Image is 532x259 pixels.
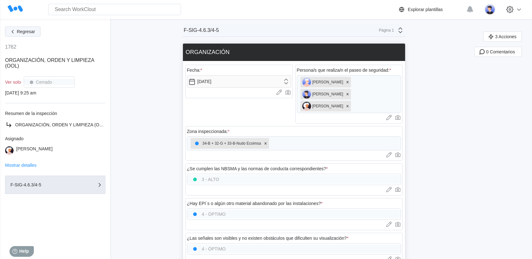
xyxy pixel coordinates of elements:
a: Explorar plantillas [398,6,463,13]
span: 0 Comentarios [486,50,515,54]
button: 0 Comentarios [474,47,522,57]
div: Página 1 [378,28,394,33]
div: Persona/s que realiza/n el paseo de seguridad: [297,68,391,73]
div: F-SIG-4.6.3/4-5 [10,183,74,187]
button: F-SIG-4.6.3/4-5 [5,176,105,194]
div: Ver solo [5,80,21,85]
span: ORGANIZACIÓN, ORDEN Y LIMPIEZA (OOL) [5,57,94,69]
div: ¿Hay EPI´s o algún otro material abandonado por las instalaciones? [187,201,323,206]
button: Mostrar detalles [5,163,37,167]
span: 3 Acciones [495,34,516,39]
img: user-5.png [485,4,495,15]
div: F-SIG-4.6.3/4-5 [184,27,219,33]
div: Explorar plantillas [408,7,443,12]
img: user-4.png [5,146,14,155]
span: Regresar [17,29,35,34]
input: Seleccionar fecha [187,75,291,88]
div: Zona inspeccionada: [187,129,230,134]
div: [PERSON_NAME] [16,146,53,155]
span: ORGANIZACIÓN, ORDEN Y LIMPIEZA (OOL) [15,122,107,127]
div: Resumen de la inspección [5,111,105,116]
div: Fecha: [187,68,202,73]
div: ¿Las señales son visibles y no existen obstáculos que dificulten su visualización? [187,236,349,241]
div: 1762 [5,44,16,50]
div: [DATE] 9:25 am [5,90,105,95]
button: 3 Acciones [483,32,522,42]
div: ¿Se cumplen las NBSMA y las normas de conducta correspondientes? [187,166,328,171]
div: Asignado [5,136,105,141]
button: Regresar [5,27,41,37]
a: ORGANIZACIÓN, ORDEN Y LIMPIEZA (OOL) [5,121,105,129]
input: Search WorkClout [48,4,181,15]
div: ORGANIZACIÓN [186,49,230,56]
